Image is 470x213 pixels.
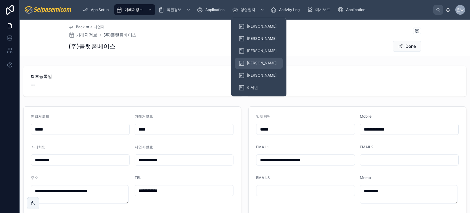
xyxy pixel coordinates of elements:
a: [PERSON_NAME] [235,21,283,32]
a: [PERSON_NAME] [235,58,283,69]
div: scrollable content [77,3,433,17]
span: EMAIL2 [360,145,373,149]
span: Back to 거래업체 [76,25,105,29]
img: App logo [24,5,73,15]
a: Back to 거래업체 [69,25,105,29]
a: App Setup [80,4,113,15]
span: 최초등록일 [31,73,235,79]
a: 영업일지 [230,4,267,15]
span: EMAIL3 [256,175,270,180]
h1: (주)플랫폼베이스 [69,42,116,51]
span: 거래처코드 [135,114,153,119]
span: 영업처코드 [31,114,49,119]
span: Mobile [360,114,371,119]
a: [PERSON_NAME] [235,45,283,56]
span: [PERSON_NAME] [247,24,277,29]
span: App Setup [91,7,109,12]
span: -- [31,81,35,89]
span: TEL [135,175,141,180]
span: 윤박 [457,7,464,12]
a: 대시보드 [305,4,334,15]
button: Done [393,41,421,52]
span: Memo [360,175,371,180]
span: 거래처명 [31,145,46,149]
span: [PERSON_NAME] [247,73,277,78]
span: [PERSON_NAME] [247,48,277,53]
a: 이세빈 [235,82,283,93]
span: 직원정보 [167,7,181,12]
a: 거래처정보 [114,4,155,15]
a: (주)플랫폼베이스 [103,32,136,38]
a: Application [336,4,370,15]
a: [PERSON_NAME] [235,70,283,81]
span: [DATE]. [255,81,459,89]
a: Application [195,4,229,15]
span: EMAIL1 [256,145,269,149]
span: [PERSON_NAME] [247,36,277,41]
span: Application [346,7,365,12]
span: 거래처정보 [125,7,143,12]
a: Activity Log [269,4,304,15]
a: [PERSON_NAME] [235,33,283,44]
span: 업체담당 [256,114,271,119]
span: 사업자번호 [135,145,153,149]
span: 거래처정보 [76,32,97,38]
a: 거래처정보 [69,32,97,38]
a: 직원정보 [156,4,194,15]
span: [PERSON_NAME] [247,61,277,66]
span: 대시보드 [315,7,330,12]
span: 등록일 [255,73,459,79]
span: 이세빈 [247,85,258,90]
span: 영업일지 [241,7,255,12]
span: 주소 [31,175,38,180]
span: Activity Log [279,7,300,12]
span: Application [205,7,225,12]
